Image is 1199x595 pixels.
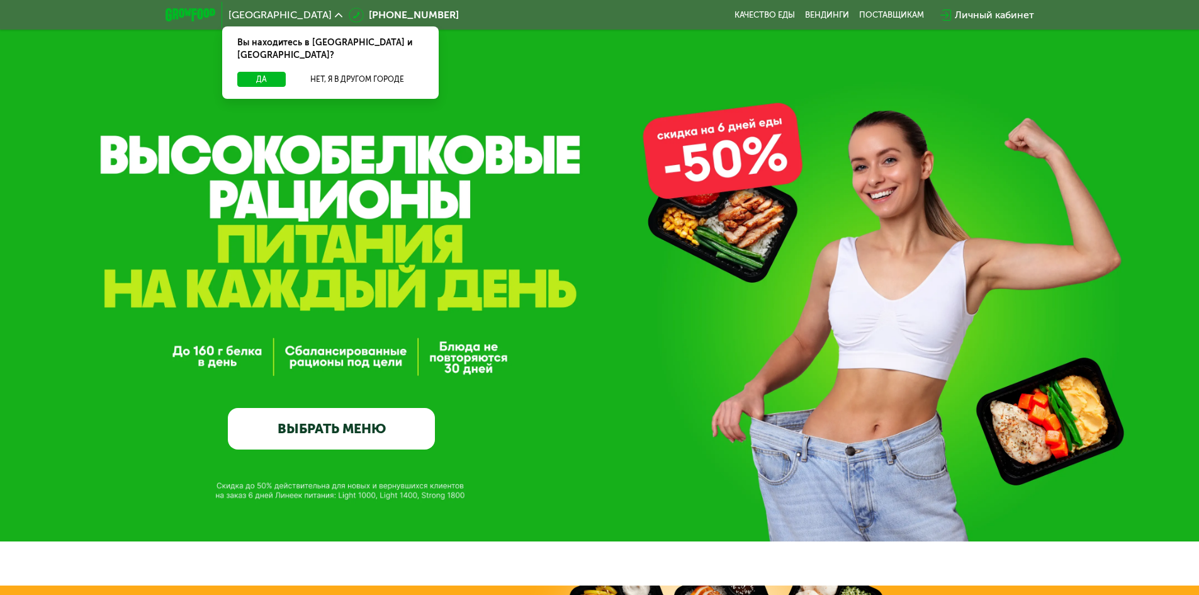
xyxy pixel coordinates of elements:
[859,10,924,20] div: поставщикам
[228,10,332,20] span: [GEOGRAPHIC_DATA]
[228,408,435,450] a: ВЫБРАТЬ МЕНЮ
[805,10,849,20] a: Вендинги
[237,72,286,87] button: Да
[222,26,439,72] div: Вы находитесь в [GEOGRAPHIC_DATA] и [GEOGRAPHIC_DATA]?
[349,8,459,23] a: [PHONE_NUMBER]
[291,72,424,87] button: Нет, я в другом городе
[735,10,795,20] a: Качество еды
[955,8,1034,23] div: Личный кабинет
